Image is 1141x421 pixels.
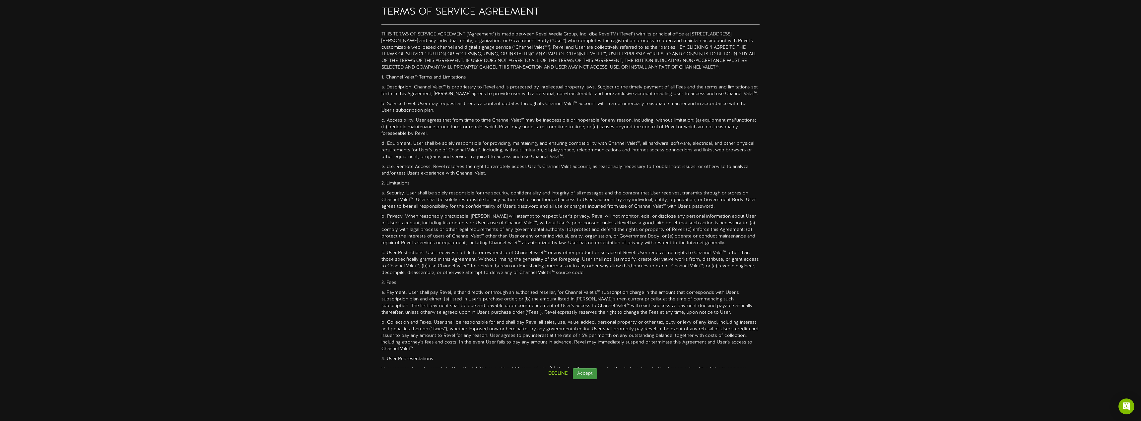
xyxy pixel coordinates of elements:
[381,180,760,187] p: 2. Limitations
[381,319,760,352] p: b. Collection and Taxes. User shall be responsible for and shall pay Revel all sales, use, value-...
[1118,398,1134,414] div: Open Intercom Messenger
[381,164,760,177] p: e. d.e. Remote Access. Revel reserves the right to remotely access User's Channel Valet account, ...
[381,117,760,137] p: c. Accessibility. User agrees that from time to time Channel Valet™ may be inaccessible or inoper...
[381,250,760,276] p: c. User Restrictions. User receives no title to or ownership of Channel Valet™ or any other produ...
[381,356,760,362] p: 4. User Representations
[573,368,597,379] button: Accept
[381,140,760,160] p: d. Equipment. User shall be solely responsible for providing, maintaining, and ensuring compatibi...
[381,84,760,97] p: a. Description. Channel Valet™ is proprietary to Revel and is protected by intellectual property ...
[381,74,760,81] p: 1. Channel Valet™ Terms and Limitations
[381,190,760,210] p: a. Security. User shall be solely responsible for the security, confidentiality and integrity of ...
[381,31,760,71] p: THIS TERMS OF SERVICE AGREEMENT (“Agreement”) is made between Revel Media Group, Inc. dba RevelTV...
[381,366,760,399] p: User represents and warrants to Revel that: (a) User is at least 18 years of age, (b) User has th...
[381,280,760,286] p: 3. Fees
[381,101,760,114] p: b. Service Level. User may request and receive content updates through its Channel Valet™ account...
[544,368,571,379] button: Decline
[381,7,760,18] h2: TERMS OF SERVICE AGREEMENT
[381,289,760,316] p: a. Payment. User shall pay Revel, either directly or through an authorized reseller, for Channel ...
[381,213,760,246] p: b. Privacy. When reasonably practicable, [PERSON_NAME] will attempt to respect User’s privacy. Re...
